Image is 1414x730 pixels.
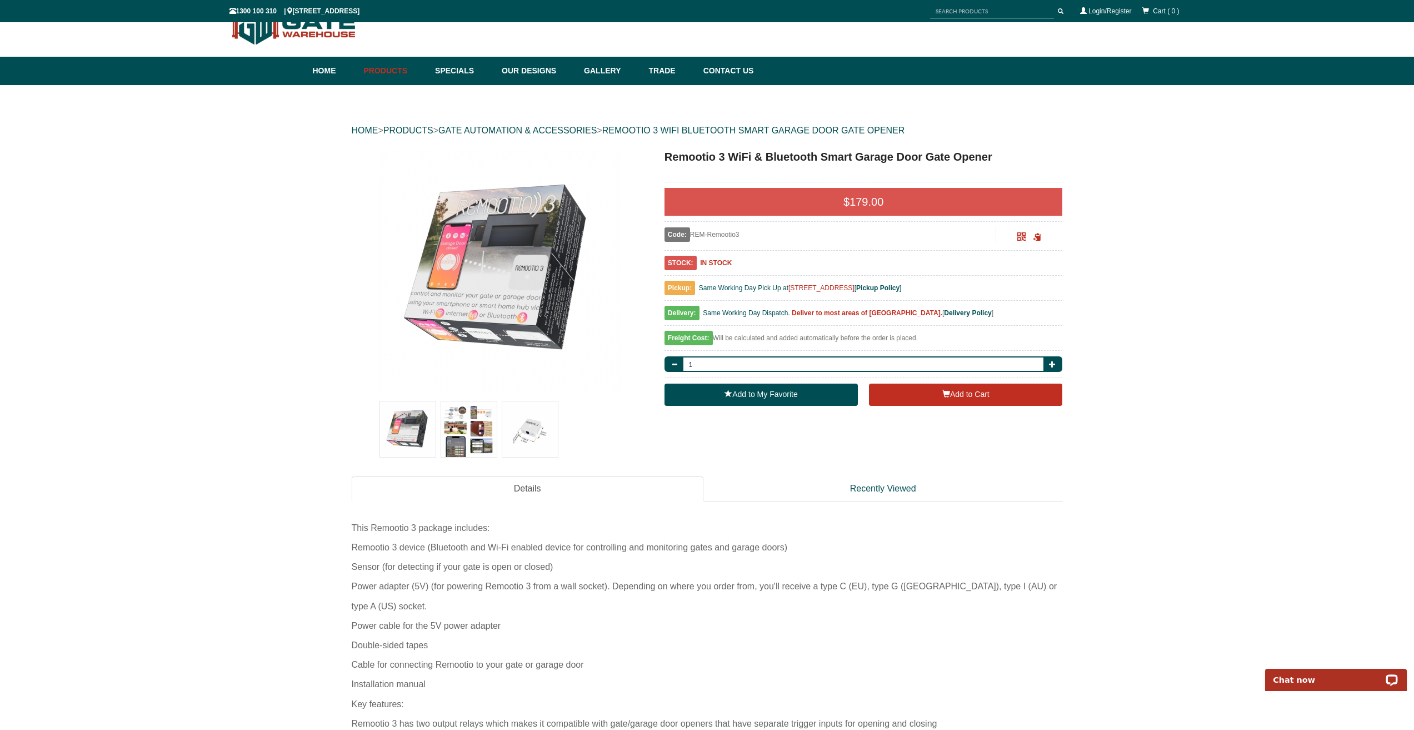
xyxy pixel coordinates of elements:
a: Specials [429,57,496,85]
div: Will be calculated and added automatically before the order is placed. [664,331,1063,351]
a: Our Designs [496,57,578,85]
div: $ [664,188,1063,216]
span: Freight Cost: [664,331,713,345]
div: Installation manual [352,674,1063,694]
a: Trade [643,57,697,85]
a: Remootio 3 WiFi & Bluetooth Smart Garage Door Gate Opener - - Gate Warehouse [353,148,647,393]
span: Click to copy the URL [1033,233,1041,241]
div: Cable for connecting Remootio to your gate or garage door [352,655,1063,674]
span: Cart ( 0 ) [1153,7,1179,15]
a: Add to My Favorite [664,384,858,406]
img: Remootio 3 WiFi & Bluetooth Smart Garage Door Gate Opener [380,401,436,457]
a: Gallery [578,57,643,85]
div: Double-sided tapes [352,635,1063,655]
a: Pickup Policy [856,284,900,292]
a: GATE AUTOMATION & ACCESSORIES [438,126,597,135]
button: Add to Cart [869,384,1062,406]
span: Same Working Day Dispatch. [703,309,790,317]
span: Pickup: [664,281,695,295]
a: Delivery Policy [944,309,991,317]
a: Click to enlarge and scan to share. [1017,234,1026,242]
a: PRODUCTS [383,126,433,135]
div: This Remootio 3 package includes: [352,518,1063,538]
h1: Remootio 3 WiFi & Bluetooth Smart Garage Door Gate Opener [664,148,1063,165]
span: 179.00 [850,196,883,208]
a: [STREET_ADDRESS] [788,284,855,292]
b: Deliver to most areas of [GEOGRAPHIC_DATA]. [792,309,942,317]
span: 1300 100 310 | [STREET_ADDRESS] [229,7,360,15]
span: Code: [664,227,690,242]
input: SEARCH PRODUCTS [930,4,1054,18]
a: Products [358,57,430,85]
div: Remootio 3 device (Bluetooth and Wi-Fi enabled device for controlling and monitoring gates and ga... [352,538,1063,557]
img: Remootio 3 WiFi & Bluetooth Smart Garage Door Gate Opener - - Gate Warehouse [377,148,622,393]
img: Remootio 3 WiFi & Bluetooth Smart Garage Door Gate Opener [502,401,558,457]
div: Power cable for the 5V power adapter [352,616,1063,635]
a: Login/Register [1088,7,1131,15]
a: Home [313,57,358,85]
div: Power adapter (5V) (for powering Remootio 3 from a wall socket). Depending on where you order fro... [352,577,1063,615]
span: Delivery: [664,306,699,320]
a: Contact Us [698,57,754,85]
div: Key features: [352,694,1063,714]
div: > > > [352,113,1063,148]
div: Sensor (for detecting if your gate is open or closed) [352,557,1063,577]
iframe: LiveChat chat widget [1258,656,1414,691]
div: [ ] [664,306,1063,326]
b: IN STOCK [700,259,732,267]
a: Details [352,476,703,501]
a: REMOOTIO 3 WIFI BLUETOOTH SMART GARAGE DOOR GATE OPENER [602,126,905,135]
img: Remootio 3 WiFi & Bluetooth Smart Garage Door Gate Opener [441,401,497,457]
div: REM-Remootio3 [664,227,996,242]
a: Recently Viewed [703,476,1063,501]
a: HOME [352,126,378,135]
span: STOCK: [664,256,697,270]
span: Same Working Day Pick Up at [ ] [699,284,902,292]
